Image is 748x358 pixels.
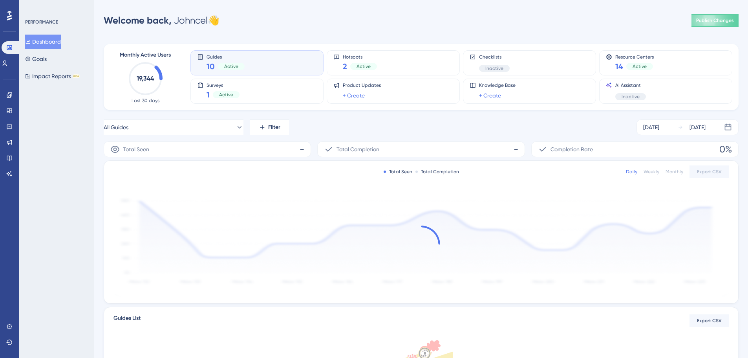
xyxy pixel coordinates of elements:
[25,19,58,25] div: PERFORMANCE
[224,63,238,70] span: Active
[343,54,377,59] span: Hotspots
[123,145,149,154] span: Total Seen
[268,123,280,132] span: Filter
[666,169,683,175] div: Monthly
[104,15,172,26] span: Welcome back,
[633,63,647,70] span: Active
[384,169,412,175] div: Total Seen
[479,91,501,100] a: + Create
[691,14,739,27] button: Publish Changes
[207,54,245,59] span: Guides
[25,35,61,49] button: Dashboard
[73,74,80,78] div: BETA
[697,169,722,175] span: Export CSV
[25,52,47,66] button: Goals
[207,61,215,72] span: 10
[337,145,379,154] span: Total Completion
[615,82,646,88] span: AI Assistant
[250,119,289,135] button: Filter
[219,92,233,98] span: Active
[25,69,80,83] button: Impact ReportsBETA
[137,75,154,82] text: 19,344
[104,14,219,27] div: Johncel 👋
[343,61,347,72] span: 2
[300,143,304,156] span: -
[415,169,459,175] div: Total Completion
[643,123,659,132] div: [DATE]
[113,314,141,328] span: Guides List
[644,169,659,175] div: Weekly
[485,65,503,72] span: Inactive
[626,169,637,175] div: Daily
[479,82,516,88] span: Knowledge Base
[343,82,381,88] span: Product Updates
[550,145,593,154] span: Completion Rate
[132,97,159,104] span: Last 30 days
[689,314,729,327] button: Export CSV
[615,61,623,72] span: 14
[120,50,171,60] span: Monthly Active Users
[719,143,732,156] span: 0%
[479,54,510,60] span: Checklists
[696,17,734,24] span: Publish Changes
[514,143,518,156] span: -
[697,318,722,324] span: Export CSV
[689,123,706,132] div: [DATE]
[343,91,365,100] a: + Create
[207,82,240,88] span: Surveys
[207,89,210,100] span: 1
[615,54,654,59] span: Resource Centers
[622,94,640,100] span: Inactive
[689,165,729,178] button: Export CSV
[357,63,371,70] span: Active
[104,123,128,132] span: All Guides
[104,119,243,135] button: All Guides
